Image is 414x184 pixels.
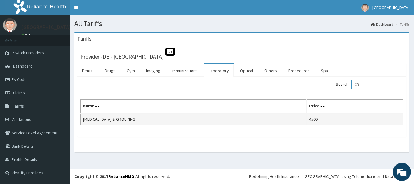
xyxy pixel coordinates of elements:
a: Dental [77,64,98,77]
h1: All Tariffs [74,20,409,28]
span: We're online! [35,54,84,115]
div: Minimize live chat window [99,3,114,18]
th: Price [306,100,403,114]
strong: Copyright © 2017 . [74,174,135,179]
td: 4500 [306,113,403,125]
span: Switch Providers [13,50,44,55]
div: Chat with us now [32,34,102,42]
img: User Image [361,4,369,12]
a: Optical [235,64,258,77]
h3: Provider - DE - [GEOGRAPHIC_DATA] [80,54,164,59]
p: [GEOGRAPHIC_DATA] [21,25,71,30]
a: Drugs [100,64,120,77]
input: Search: [351,80,403,89]
a: Imaging [141,64,165,77]
footer: All rights reserved. [70,169,414,184]
img: d_794563401_company_1708531726252_794563401 [11,30,25,45]
a: Spa [316,64,333,77]
a: Immunizations [167,64,202,77]
span: [GEOGRAPHIC_DATA] [372,5,409,10]
li: Tariffs [394,22,409,27]
a: Laboratory [204,64,234,77]
a: Procedures [283,64,315,77]
div: Redefining Heath Insurance in [GEOGRAPHIC_DATA] using Telemedicine and Data Science! [249,173,409,179]
a: Others [259,64,282,77]
a: RelianceHMO [108,174,134,179]
a: Online [21,33,36,37]
a: Dashboard [371,22,393,27]
label: Search: [336,80,403,89]
a: Gym [122,64,140,77]
h3: Tariffs [77,36,92,42]
textarea: Type your message and hit 'Enter' [3,121,115,142]
img: User Image [3,18,17,32]
th: Name [81,100,307,114]
span: St [165,48,175,56]
td: [MEDICAL_DATA] & GROUPING [81,113,307,125]
span: Claims [13,90,25,95]
span: Dashboard [13,63,33,69]
span: Tariffs [13,103,24,109]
